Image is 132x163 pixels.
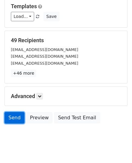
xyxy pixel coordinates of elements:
a: Preview [26,112,53,124]
button: Save [43,12,59,21]
a: Load... [11,12,34,21]
iframe: Chat Widget [102,134,132,163]
a: +46 more [11,70,36,77]
h5: Advanced [11,93,121,100]
a: Send [5,112,24,124]
a: Send Test Email [54,112,100,124]
h5: 49 Recipients [11,37,121,44]
a: Templates [11,3,37,9]
small: [EMAIL_ADDRESS][DOMAIN_NAME] [11,54,78,59]
small: [EMAIL_ADDRESS][DOMAIN_NAME] [11,61,78,66]
small: [EMAIL_ADDRESS][DOMAIN_NAME] [11,47,78,52]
